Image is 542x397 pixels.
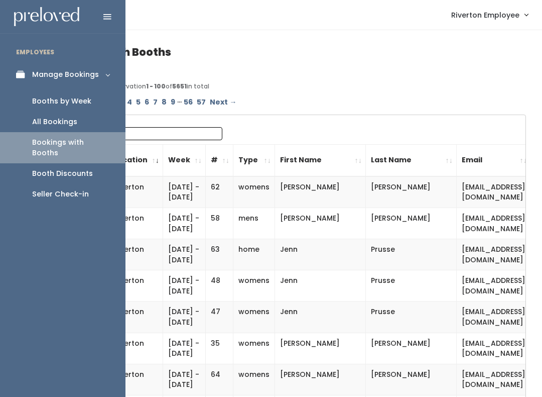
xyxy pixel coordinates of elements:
[32,168,93,179] div: Booth Discounts
[233,239,275,270] td: home
[56,82,521,91] div: Displaying Booth reservation of in total
[275,364,366,395] td: [PERSON_NAME]
[441,4,538,26] a: Riverton Employee
[206,208,233,239] td: 58
[233,176,275,208] td: womens
[146,82,166,90] b: 1 - 100
[457,208,531,239] td: [EMAIL_ADDRESS][DOMAIN_NAME]
[32,69,99,80] div: Manage Bookings
[109,176,163,208] td: Riverton
[366,333,457,364] td: [PERSON_NAME]
[32,189,89,200] div: Seller Check-in
[134,95,143,110] a: Page 5
[109,208,163,239] td: Riverton
[206,144,233,176] th: #: activate to sort column ascending
[366,302,457,333] td: Prusse
[109,270,163,302] td: Riverton
[206,302,233,333] td: 47
[451,10,519,21] span: Riverton Employee
[109,364,163,395] td: Riverton
[109,302,163,333] td: Riverton
[233,364,275,395] td: womens
[109,239,163,270] td: Riverton
[169,95,177,110] a: Page 9
[366,270,457,302] td: Prusse
[366,176,457,208] td: [PERSON_NAME]
[163,270,206,302] td: [DATE] - [DATE]
[275,270,366,302] td: Jenn
[177,95,182,110] span: …
[457,333,531,364] td: [EMAIL_ADDRESS][DOMAIN_NAME]
[208,95,238,110] a: Next →
[206,176,233,208] td: 62
[206,270,233,302] td: 48
[160,95,169,110] a: Page 8
[182,95,195,110] a: Page 56
[233,302,275,333] td: womens
[163,208,206,239] td: [DATE] - [DATE]
[366,208,457,239] td: [PERSON_NAME]
[172,82,187,90] b: 5651
[151,95,160,110] a: Page 7
[195,95,208,110] a: Page 57
[457,144,531,176] th: Email: activate to sort column ascending
[51,46,526,58] h4: Bookings with Booths
[163,239,206,270] td: [DATE] - [DATE]
[94,127,222,140] input: Search:
[163,333,206,364] td: [DATE] - [DATE]
[457,364,531,395] td: [EMAIL_ADDRESS][DOMAIN_NAME]
[366,144,457,176] th: Last Name: activate to sort column ascending
[275,208,366,239] td: [PERSON_NAME]
[56,95,521,110] div: Pagination
[32,137,109,158] div: Bookings with Booths
[143,95,151,110] a: Page 6
[109,333,163,364] td: Riverton
[366,239,457,270] td: Prusse
[163,364,206,395] td: [DATE] - [DATE]
[457,176,531,208] td: [EMAIL_ADDRESS][DOMAIN_NAME]
[163,144,206,176] th: Week: activate to sort column ascending
[275,239,366,270] td: Jenn
[206,239,233,270] td: 63
[206,364,233,395] td: 64
[58,127,222,140] label: Search:
[457,239,531,270] td: [EMAIL_ADDRESS][DOMAIN_NAME]
[366,364,457,395] td: [PERSON_NAME]
[109,144,163,176] th: Location: activate to sort column ascending
[14,7,79,27] img: preloved logo
[457,302,531,333] td: [EMAIL_ADDRESS][DOMAIN_NAME]
[275,144,366,176] th: First Name: activate to sort column ascending
[32,117,77,127] div: All Bookings
[233,333,275,364] td: womens
[233,208,275,239] td: mens
[163,302,206,333] td: [DATE] - [DATE]
[163,176,206,208] td: [DATE] - [DATE]
[233,144,275,176] th: Type: activate to sort column ascending
[457,270,531,302] td: [EMAIL_ADDRESS][DOMAIN_NAME]
[125,95,134,110] a: Page 4
[206,333,233,364] td: 35
[32,96,91,107] div: Booths by Week
[275,333,366,364] td: [PERSON_NAME]
[275,176,366,208] td: [PERSON_NAME]
[275,302,366,333] td: Jenn
[233,270,275,302] td: womens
